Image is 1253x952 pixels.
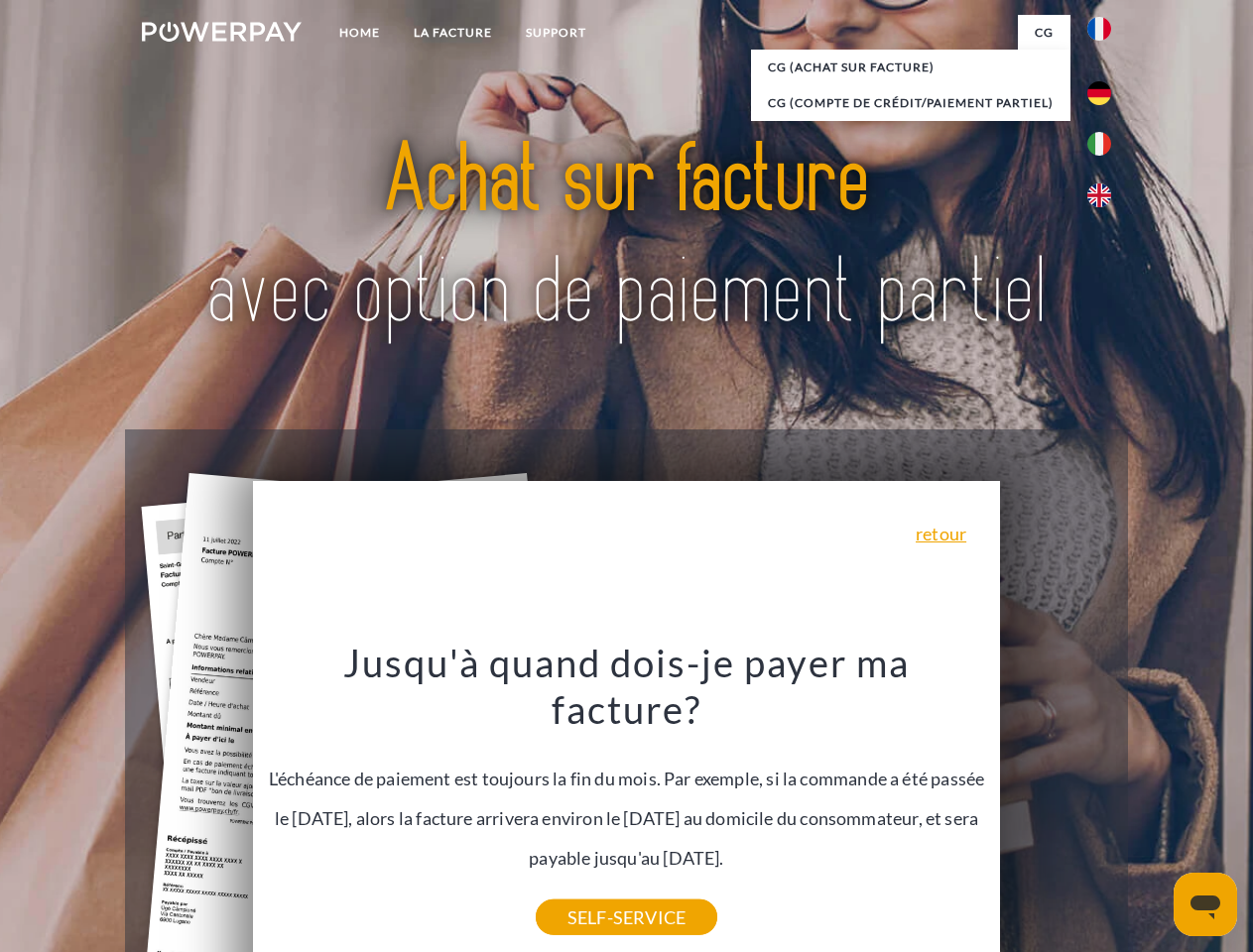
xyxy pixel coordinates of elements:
[189,95,1064,380] img: title-powerpay_fr.svg
[265,639,989,734] h3: Jusqu'à quand dois-je payer ma facture?
[1174,873,1237,936] iframe: Bouton de lancement de la fenêtre de messagerie
[751,85,1070,121] a: CG (Compte de crédit/paiement partiel)
[142,22,302,42] img: logo-powerpay-white.svg
[1087,183,1111,207] img: en
[509,15,603,51] a: Support
[1087,81,1111,105] img: de
[322,15,397,51] a: Home
[916,525,966,542] a: retour
[397,15,509,51] a: LA FACTURE
[1087,17,1111,41] img: fr
[1087,132,1111,156] img: it
[751,50,1070,85] a: CG (achat sur facture)
[536,899,717,935] a: SELF-SERVICE
[1018,15,1070,51] a: CG
[265,639,989,917] div: L'échéance de paiement est toujours la fin du mois. Par exemple, si la commande a été passée le [...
